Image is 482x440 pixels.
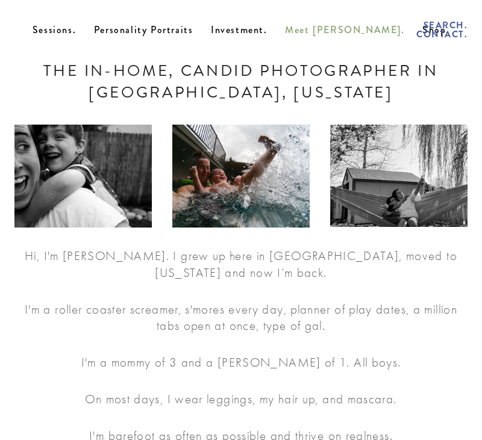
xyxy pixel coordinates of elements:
[424,19,468,32] a: Search.
[330,125,468,228] img: motherandsoninhammock.jpg
[14,391,468,407] p: On most days, I wear leggings, my hair up, and mascara.
[172,125,310,228] img: motherwithsoninwater.jpg
[14,60,468,104] h1: The In-home, candid photographer in [GEOGRAPHIC_DATA], [US_STATE]
[285,23,404,37] a: Meet [PERSON_NAME].
[14,302,468,335] p: I'm a roller coaster screamer, s'mores every day, planner of play dates, a million tabs open at o...
[94,23,193,37] a: Personality Portraits
[33,23,76,37] a: Sessions.
[14,125,152,228] img: _MG_2684.jpg
[14,248,468,281] p: Hi, I'm [PERSON_NAME]. I grew up here in [GEOGRAPHIC_DATA], moved to [US_STATE] and now I’m back.
[416,28,468,41] a: Contact.
[14,355,468,371] p: I'm a mommy of 3 and a [PERSON_NAME] of 1. All boys.
[211,23,268,37] a: Investment.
